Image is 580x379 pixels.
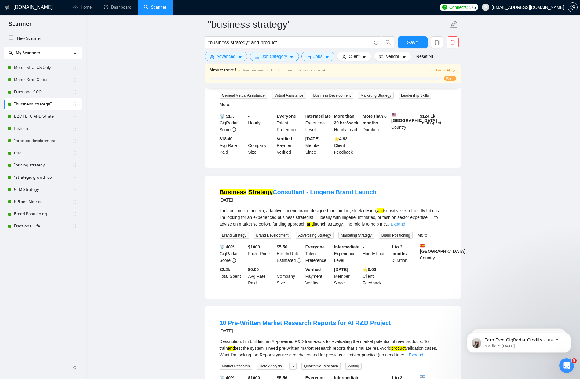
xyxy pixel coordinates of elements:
[419,244,447,264] div: Country
[363,114,387,125] b: More than 6 months
[297,258,301,263] span: exclamation-circle
[277,267,278,272] b: -
[220,207,446,227] div: I’m launching a modern, adaptive lingerie brand designed for comfort, sleek design, sensitive-ski...
[218,135,247,156] div: Avg Rate Paid
[243,68,328,72] span: Train now and land better opportunities with Laziza AI !
[104,5,132,10] a: dashboardDashboard
[220,327,391,334] div: [DATE]
[392,113,396,117] img: 🇺🇸
[277,114,296,119] b: Everyone
[220,189,247,195] mark: Business
[247,113,275,133] div: Hourly
[431,40,443,45] span: copy
[452,68,456,72] span: right
[342,55,346,59] span: user
[9,50,40,55] span: My Scanners
[275,244,304,264] div: Hourly Rate
[4,220,82,232] li: Fractional Life
[333,244,362,264] div: Experience Level
[14,74,72,86] a: Merch Strat Global
[404,352,408,357] span: ...
[72,151,77,156] span: holder
[72,114,77,119] span: holder
[390,113,419,133] div: Country
[334,136,348,141] b: ⭐️ 4.92
[442,5,447,10] img: upwork-logo.png
[4,196,82,208] li: KPI and Metrics
[333,135,362,156] div: Client Feedback
[305,136,319,141] b: [DATE]
[305,245,325,249] b: Everyone
[559,358,574,373] iframe: Intercom live chat
[73,5,92,10] a: homeHome
[382,36,394,48] button: search
[409,352,423,357] a: Expand
[14,208,72,220] a: Brand Positioning
[248,245,260,249] b: $ 1000
[333,113,362,133] div: Hourly Load
[14,135,72,147] a: "product development
[72,199,77,204] span: holder
[14,62,72,74] a: Merch Strat US Only
[334,114,358,125] b: More than 30 hrs/week
[307,222,314,227] mark: and
[358,92,394,99] span: Marketing Strategy
[304,244,333,264] div: Talent Preference
[333,266,362,286] div: Member Since
[218,244,247,264] div: GigRadar Score
[220,338,446,358] div: Description: I'm building an AI-powered R&D framework for evaluating the market potential of new ...
[418,233,431,238] a: More...
[220,102,233,107] a: More...
[447,40,458,45] span: delete
[220,363,252,370] span: Market Research
[458,320,580,363] iframe: Intercom notifications message
[14,110,72,123] a: D2C | DTC AND Strate
[220,136,233,141] b: $18.40
[377,208,384,213] mark: and
[248,114,250,119] b: -
[257,363,284,370] span: Data Analysis
[431,36,443,48] button: copy
[247,135,275,156] div: Company Size
[4,159,82,171] li: "pricing strategy"
[144,5,166,10] a: searchScanner
[9,51,13,55] span: search
[210,55,214,59] span: setting
[5,3,9,13] img: logo
[228,346,235,351] mark: and
[568,5,577,10] span: setting
[14,196,72,208] a: KPI and Metrics
[338,232,374,239] span: Marketing Strategy
[72,90,77,95] span: holder
[232,127,236,132] span: info-circle
[14,220,72,232] a: Fractional Life
[345,363,362,370] span: Writing
[238,55,242,59] span: caret-down
[248,267,259,272] b: $0.00
[275,113,304,133] div: Talent Preference
[568,2,578,12] button: setting
[254,232,291,239] span: Brand Development
[363,267,376,272] b: ⭐️ 0.00
[305,267,321,272] b: Verified
[363,245,364,249] b: -
[220,232,249,239] span: Brand Strategy
[382,40,394,45] span: search
[4,208,82,220] li: Brand Positioning
[262,53,287,60] span: Job Category
[450,20,458,28] span: edit
[349,53,360,60] span: Client
[4,86,82,98] li: Fractional COO
[325,55,329,59] span: caret-down
[304,113,333,133] div: Experience Level
[4,62,82,74] li: Merch Strat US Only
[391,113,437,123] b: [GEOGRAPHIC_DATA]
[379,232,413,239] span: Brand Positioning
[4,98,82,110] li: "business strategy"
[14,123,72,135] a: fashion
[362,55,366,59] span: caret-down
[386,53,399,60] span: Vendor
[391,245,407,256] b: 1 to 3 months
[4,147,82,159] li: retail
